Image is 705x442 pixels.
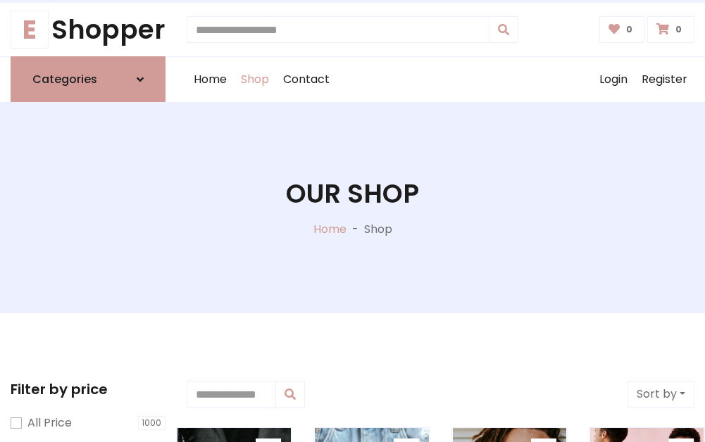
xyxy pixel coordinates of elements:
label: All Price [27,415,72,431]
button: Sort by [628,381,694,408]
p: - [347,221,364,238]
a: Shop [234,57,276,102]
a: 0 [599,16,645,43]
h1: Shopper [11,14,166,45]
p: Shop [364,221,392,238]
a: Home [313,221,347,237]
a: Home [187,57,234,102]
a: Login [592,57,635,102]
a: Categories [11,56,166,102]
a: Contact [276,57,337,102]
h1: Our Shop [286,178,419,209]
h5: Filter by price [11,381,166,398]
h6: Categories [32,72,97,86]
a: 0 [647,16,694,43]
span: 0 [672,23,685,36]
a: Register [635,57,694,102]
span: 1000 [138,416,166,430]
span: 0 [623,23,636,36]
a: EShopper [11,14,166,45]
span: E [11,11,49,49]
